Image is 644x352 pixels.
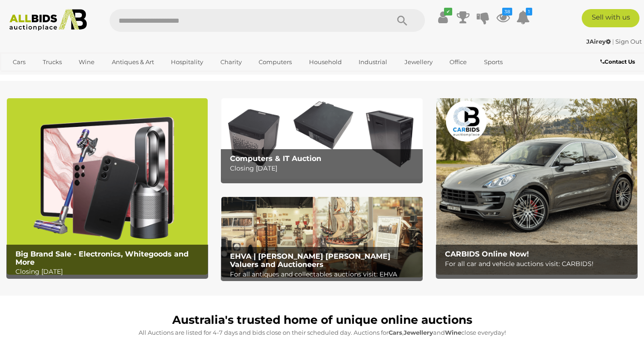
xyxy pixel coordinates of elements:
[615,38,642,45] a: Sign Out
[445,250,529,258] b: CARBIDS Online Now!
[445,329,461,336] strong: Wine
[221,98,422,179] img: Computers & IT Auction
[600,58,635,65] b: Contact Us
[230,252,390,269] b: EHVA | [PERSON_NAME] [PERSON_NAME] Valuers and Auctioneers
[502,8,512,15] i: 38
[215,55,248,70] a: Charity
[353,55,393,70] a: Industrial
[73,55,100,70] a: Wine
[221,197,422,277] img: EHVA | Evans Hastings Valuers and Auctioneers
[15,250,189,267] b: Big Brand Sale - Electronics, Whitegoods and More
[436,98,637,274] img: CARBIDS Online Now!
[496,9,510,25] a: 38
[612,38,614,45] span: |
[15,266,204,277] p: Closing [DATE]
[7,98,208,274] img: Big Brand Sale - Electronics, Whitegoods and More
[526,8,532,15] i: 1
[586,38,611,45] strong: JAirey
[230,163,418,174] p: Closing [DATE]
[221,197,422,277] a: EHVA | Evans Hastings Valuers and Auctioneers EHVA | [PERSON_NAME] [PERSON_NAME] Valuers and Auct...
[165,55,209,70] a: Hospitality
[516,9,530,25] a: 1
[586,38,612,45] a: JAirey
[445,258,633,270] p: For all car and vehicle auctions visit: CARBIDS!
[5,9,91,31] img: Allbids.com.au
[478,55,509,70] a: Sports
[379,9,425,32] button: Search
[7,98,208,274] a: Big Brand Sale - Electronics, Whitegoods and More Big Brand Sale - Electronics, Whitegoods and Mo...
[444,8,452,15] i: ✔
[37,55,68,70] a: Trucks
[444,55,473,70] a: Office
[7,70,83,85] a: [GEOGRAPHIC_DATA]
[11,327,633,338] p: All Auctions are listed for 4-7 days and bids close on their scheduled day. Auctions for , and cl...
[389,329,402,336] strong: Cars
[436,98,637,274] a: CARBIDS Online Now! CARBIDS Online Now! For all car and vehicle auctions visit: CARBIDS!
[11,314,633,327] h1: Australia's trusted home of unique online auctions
[221,98,422,179] a: Computers & IT Auction Computers & IT Auction Closing [DATE]
[7,55,31,70] a: Cars
[106,55,160,70] a: Antiques & Art
[230,269,418,280] p: For all antiques and collectables auctions visit: EHVA
[230,154,321,163] b: Computers & IT Auction
[303,55,348,70] a: Household
[436,9,450,25] a: ✔
[404,329,433,336] strong: Jewellery
[582,9,639,27] a: Sell with us
[399,55,439,70] a: Jewellery
[600,57,637,67] a: Contact Us
[253,55,298,70] a: Computers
